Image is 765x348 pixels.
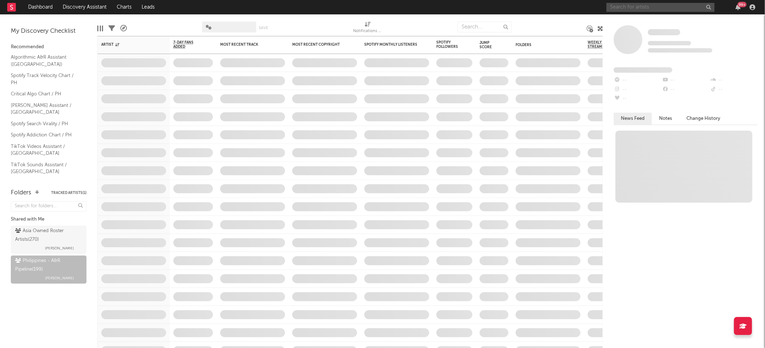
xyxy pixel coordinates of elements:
[51,191,86,195] button: Tracked Artists(1)
[662,76,710,85] div: --
[11,131,79,139] a: Spotify Addiction Chart / PH
[11,43,86,51] div: Recommended
[45,244,74,253] span: [PERSON_NAME]
[292,42,346,47] div: Most Recent Copyright
[11,27,86,36] div: My Discovery Checklist
[11,226,86,254] a: Asia Owned Roster Artists(270)[PERSON_NAME]
[45,274,74,283] span: [PERSON_NAME]
[259,26,268,30] button: Save
[480,41,498,49] div: Jump Score
[652,113,679,125] button: Notes
[679,113,728,125] button: Change History
[648,29,680,36] a: Some Artist
[11,72,79,86] a: Spotify Track Velocity Chart / PH
[614,94,662,104] div: --
[710,85,758,94] div: --
[101,42,155,47] div: Artist
[614,113,652,125] button: News Feed
[11,90,79,98] a: Critical Algo Chart / PH
[738,2,747,7] div: 99 +
[516,43,570,47] div: Folders
[364,42,418,47] div: Spotify Monthly Listeners
[11,101,79,116] a: [PERSON_NAME] Assistant / [GEOGRAPHIC_DATA]
[614,85,662,94] div: --
[436,40,462,49] div: Spotify Followers
[11,120,79,128] a: Spotify Search Virality / PH
[353,18,382,39] div: Notifications (Artist)
[11,143,79,157] a: TikTok Videos Assistant / [GEOGRAPHIC_DATA]
[11,189,31,197] div: Folders
[710,76,758,85] div: --
[614,67,672,73] span: Fans Added by Platform
[120,18,127,39] div: A&R Pipeline
[15,257,80,274] div: Philippines - A&R Pipeline ( 199 )
[11,201,86,212] input: Search for folders...
[614,76,662,85] div: --
[173,40,202,49] span: 7-Day Fans Added
[648,48,712,53] span: 0 fans last week
[11,215,86,224] div: Shared with Me
[220,42,274,47] div: Most Recent Track
[662,85,710,94] div: --
[97,18,103,39] div: Edit Columns
[588,40,613,49] span: Weekly US Streams
[735,4,740,10] button: 99+
[11,53,79,68] a: Algorithmic A&R Assistant ([GEOGRAPHIC_DATA])
[648,29,680,35] span: Some Artist
[11,161,79,176] a: TikTok Sounds Assistant / [GEOGRAPHIC_DATA]
[353,27,382,36] div: Notifications (Artist)
[15,227,80,244] div: Asia Owned Roster Artists ( 270 )
[108,18,115,39] div: Filters
[648,41,691,45] span: Tracking Since: [DATE]
[606,3,715,12] input: Search for artists
[11,256,86,284] a: Philippines - A&R Pipeline(199)[PERSON_NAME]
[458,22,512,32] input: Search...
